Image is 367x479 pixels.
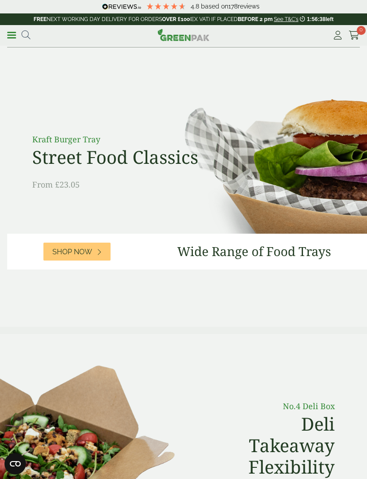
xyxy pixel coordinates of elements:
[357,26,366,35] span: 0
[215,413,335,478] h2: Deli Takeaway Flexibility
[52,248,92,256] span: Shop Now
[201,3,228,10] span: Based on
[177,244,331,259] h3: Wide Range of Food Trays
[32,146,234,168] h2: Street Food Classics
[32,133,234,145] p: Kraft Burger Tray
[332,31,343,40] i: My Account
[238,16,273,22] strong: BEFORE 2 pm
[191,3,201,10] span: 4.8
[4,453,26,475] button: Open CMP widget
[238,3,260,10] span: reviews
[158,29,209,41] img: GreenPak Supplies
[325,16,333,22] span: left
[274,16,299,22] a: See T&C's
[43,243,111,261] a: Shop Now
[215,400,335,412] p: No.4 Deli Box
[228,3,238,10] span: 178
[349,31,360,40] i: Cart
[162,16,190,22] strong: OVER £100
[102,4,141,10] img: REVIEWS.io
[32,179,80,190] span: From £23.05
[34,16,47,22] strong: FREE
[349,29,360,42] a: 0
[307,16,325,22] span: 1:56:38
[146,2,186,10] div: 4.78 Stars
